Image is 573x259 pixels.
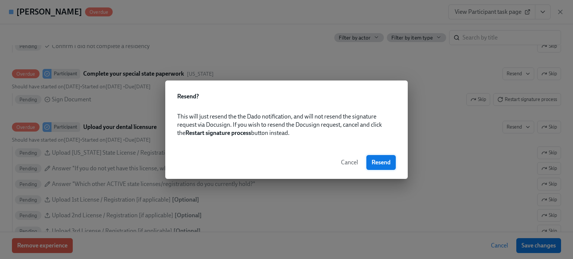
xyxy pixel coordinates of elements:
span: This will just resend the the Dado notification, and will not resend the signature request via Do... [177,113,382,136]
strong: Restart signature process [185,129,251,136]
button: Resend [366,155,396,170]
h2: Resend? [177,92,396,101]
span: Cancel [341,159,358,166]
span: Resend [372,159,391,166]
button: Cancel [336,155,363,170]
